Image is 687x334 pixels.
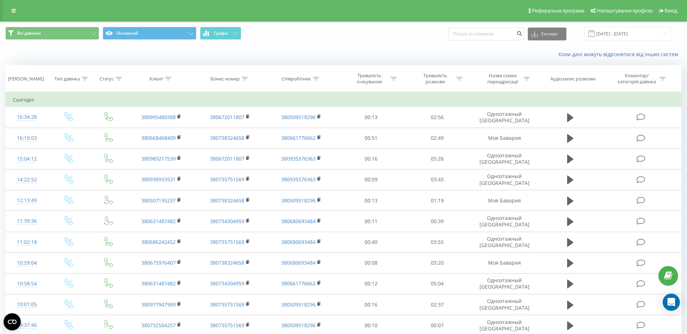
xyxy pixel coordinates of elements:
div: 10:01:05 [13,298,41,311]
a: 380661776662 [281,280,316,287]
a: 380631487482 [141,280,176,287]
a: 380977947989 [141,301,176,308]
a: 380680693484 [281,259,316,266]
td: 05:26 [404,148,470,169]
a: 380989217539 [141,155,176,162]
a: 380732504257 [141,322,176,329]
td: 00:13 [338,107,404,128]
td: 03:55 [404,232,470,252]
span: Графік [214,31,228,36]
a: 380738324658 [210,134,244,141]
a: 380735751569 [210,239,244,245]
a: 380935576363 [281,155,316,162]
div: Клієнт [150,76,163,82]
td: 00:13 [338,190,404,211]
a: 380738324658 [210,259,244,266]
input: Пошук за номером [448,28,524,40]
a: 380680693484 [281,218,316,225]
div: 10:59:04 [13,256,41,270]
div: 09:37:46 [13,318,41,332]
a: 380938933531 [141,176,176,183]
a: 380738324658 [210,197,244,204]
a: Коли дані можуть відрізнятися вiд інших систем [559,51,682,58]
td: 03:20 [404,252,470,273]
a: 380935576363 [281,176,316,183]
td: 00:51 [338,128,404,148]
a: 380735751569 [210,322,244,329]
a: 380680693484 [281,239,316,245]
div: 10:58:54 [13,277,41,291]
a: 380735751569 [210,301,244,308]
div: 16:10:03 [13,131,41,145]
td: 05:04 [404,273,470,294]
td: 00:16 [338,148,404,169]
td: Моя Бавария [470,128,539,148]
a: 380734304959 [210,280,244,287]
div: Тривалість очікування [350,73,389,85]
button: Експорт [528,28,566,40]
a: 380507195237 [141,197,176,204]
a: 380509518296 [281,197,316,204]
td: Моя Бавария [470,252,539,273]
span: Вихід [665,8,677,14]
div: Open Intercom Messenger [663,294,680,311]
td: Одноэтажный [GEOGRAPHIC_DATA] [470,107,539,128]
td: 01:19 [404,190,470,211]
div: [PERSON_NAME] [8,76,44,82]
td: 02:49 [404,128,470,148]
div: Бізнес номер [210,76,240,82]
a: 380995480388 [141,114,176,121]
div: 11:02:18 [13,235,41,249]
div: Співробітник [282,76,311,82]
td: 02:56 [404,107,470,128]
div: 16:34:28 [13,110,41,124]
a: 380672011807 [210,114,244,121]
div: Аудіозапис розмови [550,76,595,82]
td: Сьогодні [6,93,682,107]
td: 03:43 [404,169,470,190]
div: 14:22:52 [13,173,41,187]
td: 02:37 [404,294,470,315]
span: Всі дзвінки [17,30,41,36]
span: Реферальна програма [532,8,585,14]
a: 380509518296 [281,301,316,308]
div: 15:04:12 [13,152,41,166]
a: 380672011807 [210,155,244,162]
span: Налаштування профілю [597,8,653,14]
td: Одноэтажный [GEOGRAPHIC_DATA] [470,169,539,190]
button: Open CMP widget [4,313,21,330]
a: 380661776662 [281,134,316,141]
td: 00:11 [338,211,404,232]
td: 00:40 [338,232,404,252]
a: 380509518296 [281,114,316,121]
div: Тривалість розмови [416,73,454,85]
td: 00:16 [338,294,404,315]
a: 380675976407 [141,259,176,266]
div: Назва схеми переадресації [483,73,522,85]
td: Одноэтажный [GEOGRAPHIC_DATA] [470,294,539,315]
a: 380631487482 [141,218,176,225]
a: 380509518296 [281,322,316,329]
a: 380668468409 [141,134,176,141]
button: Всі дзвінки [5,27,99,40]
td: Моя Бавария [470,190,539,211]
td: 00:08 [338,252,404,273]
a: 380686242452 [141,239,176,245]
td: Одноэтажный [GEOGRAPHIC_DATA] [470,148,539,169]
td: Одноэтажный [GEOGRAPHIC_DATA] [470,232,539,252]
td: 00:39 [404,211,470,232]
a: 380735751569 [210,176,244,183]
a: 380734304959 [210,218,244,225]
div: Коментар/категорія дзвінка [616,73,658,85]
div: Тип дзвінка [54,76,80,82]
td: Одноэтажный [GEOGRAPHIC_DATA] [470,273,539,294]
td: 00:09 [338,169,404,190]
button: Основний [103,27,196,40]
div: 12:13:49 [13,193,41,207]
button: Графік [200,27,241,40]
div: Статус [99,76,114,82]
td: 00:12 [338,273,404,294]
div: 11:39:36 [13,214,41,228]
td: Одноэтажный [GEOGRAPHIC_DATA] [470,211,539,232]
